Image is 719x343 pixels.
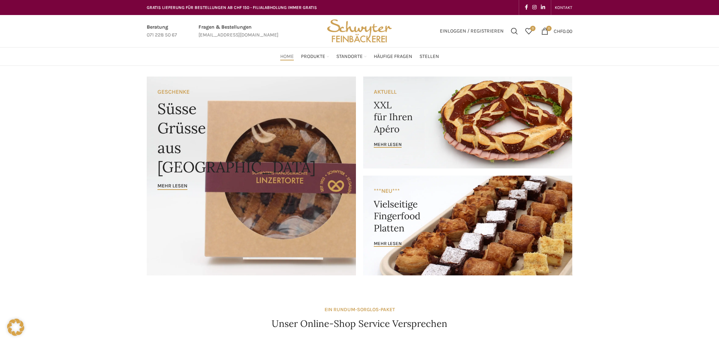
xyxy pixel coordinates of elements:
[325,28,394,34] a: Site logo
[143,49,576,64] div: Main navigation
[419,49,439,64] a: Stellen
[436,24,507,38] a: Einloggen / Registrieren
[280,49,294,64] a: Home
[272,317,447,330] h4: Unser Online-Shop Service Versprechen
[522,24,536,38] div: Meine Wunschliste
[507,24,522,38] a: Suchen
[363,77,572,168] a: Banner link
[198,23,278,39] a: Infobox link
[530,3,539,13] a: Instagram social link
[440,29,504,34] span: Einloggen / Registrieren
[555,0,572,15] a: KONTAKT
[523,3,530,13] a: Facebook social link
[546,26,552,31] span: 0
[147,77,356,275] a: Banner link
[325,15,394,47] img: Bäckerei Schwyter
[147,5,317,10] span: GRATIS LIEFERUNG FÜR BESTELLUNGEN AB CHF 150 - FILIALABHOLUNG IMMER GRATIS
[538,24,576,38] a: 0 CHF0.00
[522,24,536,38] a: 0
[147,23,177,39] a: Infobox link
[530,26,536,31] span: 0
[301,49,329,64] a: Produkte
[419,53,439,60] span: Stellen
[336,49,367,64] a: Standorte
[301,53,325,60] span: Produkte
[555,5,572,10] span: KONTAKT
[551,0,576,15] div: Secondary navigation
[374,49,412,64] a: Häufige Fragen
[554,28,572,34] bdi: 0.00
[280,53,294,60] span: Home
[363,176,572,275] a: Banner link
[539,3,547,13] a: Linkedin social link
[325,307,395,313] strong: EIN RUNDUM-SORGLOS-PAKET
[336,53,363,60] span: Standorte
[554,28,563,34] span: CHF
[374,53,412,60] span: Häufige Fragen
